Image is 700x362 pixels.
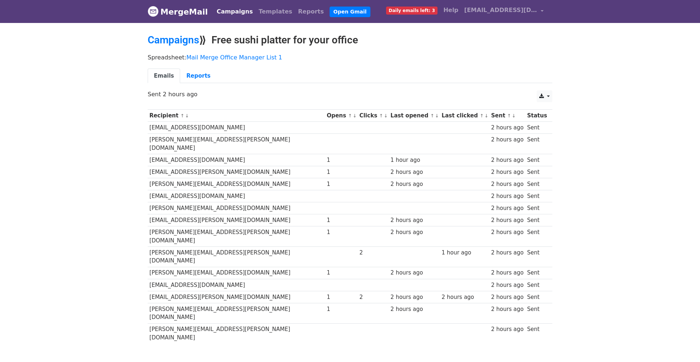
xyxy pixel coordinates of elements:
td: Sent [525,178,549,190]
div: 2 hours ago [491,281,524,289]
td: [PERSON_NAME][EMAIL_ADDRESS][PERSON_NAME][DOMAIN_NAME] [148,303,325,323]
a: ↑ [507,113,511,118]
div: 2 hours ago [491,180,524,188]
td: [EMAIL_ADDRESS][PERSON_NAME][DOMAIN_NAME] [148,166,325,178]
a: ↑ [480,113,484,118]
td: [PERSON_NAME][EMAIL_ADDRESS][PERSON_NAME][DOMAIN_NAME] [148,134,325,154]
td: [PERSON_NAME][EMAIL_ADDRESS][DOMAIN_NAME] [148,202,325,214]
div: 2 hours ago [491,156,524,164]
p: Spreadsheet: [148,54,552,61]
div: 1 [327,216,356,225]
div: 1 [327,293,356,301]
div: 1 [327,180,356,188]
td: [PERSON_NAME][EMAIL_ADDRESS][PERSON_NAME][DOMAIN_NAME] [148,323,325,343]
a: ↓ [485,113,489,118]
a: Campaigns [214,4,256,19]
td: Sent [525,279,549,291]
a: ↓ [435,113,439,118]
th: Status [525,110,549,122]
a: ↑ [180,113,184,118]
td: [PERSON_NAME][EMAIL_ADDRESS][PERSON_NAME][DOMAIN_NAME] [148,247,325,267]
div: 2 hours ago [491,124,524,132]
div: 2 hours ago [491,136,524,144]
div: 1 hour ago [442,249,487,257]
a: ↓ [384,113,388,118]
a: Open Gmail [330,7,370,17]
a: ↓ [353,113,357,118]
td: Sent [525,190,549,202]
div: 1 [327,305,356,314]
div: 2 hours ago [491,269,524,277]
div: 2 hours ago [491,192,524,201]
div: 2 hours ago [390,293,438,301]
td: Sent [525,323,549,343]
a: [EMAIL_ADDRESS][DOMAIN_NAME] [461,3,547,20]
td: [EMAIL_ADDRESS][DOMAIN_NAME] [148,122,325,134]
a: ↓ [185,113,189,118]
div: 2 hours ago [390,168,438,176]
a: Help [440,3,461,17]
td: Sent [525,154,549,166]
td: Sent [525,166,549,178]
th: Recipient [148,110,325,122]
a: Campaigns [148,34,199,46]
td: Sent [525,303,549,323]
div: 2 hours ago [442,293,487,301]
div: 1 [327,156,356,164]
a: Daily emails left: 3 [383,3,440,17]
td: Sent [525,291,549,303]
td: Sent [525,214,549,226]
td: Sent [525,122,549,134]
td: [EMAIL_ADDRESS][PERSON_NAME][DOMAIN_NAME] [148,291,325,303]
div: 2 hours ago [491,305,524,314]
th: Last clicked [440,110,489,122]
span: Daily emails left: 3 [386,7,437,15]
a: Mail Merge Office Manager List 1 [186,54,282,61]
div: 2 hours ago [491,216,524,225]
th: Sent [489,110,525,122]
a: ↑ [379,113,383,118]
div: 2 hours ago [491,228,524,237]
a: Reports [295,4,327,19]
a: ↑ [348,113,352,118]
a: Reports [180,69,217,83]
h2: ⟫ Free sushi platter for your office [148,34,552,46]
td: [PERSON_NAME][EMAIL_ADDRESS][DOMAIN_NAME] [148,178,325,190]
a: Emails [148,69,180,83]
td: Sent [525,247,549,267]
th: Opens [325,110,358,122]
div: 2 hours ago [390,305,438,314]
a: Templates [256,4,295,19]
div: 1 hour ago [390,156,438,164]
div: 2 hours ago [390,216,438,225]
div: 2 hours ago [390,180,438,188]
div: 2 [359,249,387,257]
td: [EMAIL_ADDRESS][DOMAIN_NAME] [148,154,325,166]
td: [EMAIL_ADDRESS][PERSON_NAME][DOMAIN_NAME] [148,214,325,226]
td: Sent [525,202,549,214]
th: Clicks [358,110,389,122]
th: Last opened [389,110,440,122]
div: 2 [359,293,387,301]
span: [EMAIL_ADDRESS][DOMAIN_NAME] [464,6,537,15]
div: 2 hours ago [491,168,524,176]
img: MergeMail logo [148,6,159,17]
div: 2 hours ago [491,204,524,213]
td: [EMAIL_ADDRESS][DOMAIN_NAME] [148,279,325,291]
td: Sent [525,267,549,279]
td: Sent [525,226,549,247]
div: 2 hours ago [491,249,524,257]
p: Sent 2 hours ago [148,90,552,98]
a: MergeMail [148,4,208,19]
div: 1 [327,228,356,237]
td: [EMAIL_ADDRESS][DOMAIN_NAME] [148,190,325,202]
a: ↓ [512,113,516,118]
a: ↑ [430,113,434,118]
td: [PERSON_NAME][EMAIL_ADDRESS][DOMAIN_NAME] [148,267,325,279]
div: 2 hours ago [491,325,524,334]
td: [PERSON_NAME][EMAIL_ADDRESS][PERSON_NAME][DOMAIN_NAME] [148,226,325,247]
div: 2 hours ago [491,293,524,301]
div: 1 [327,168,356,176]
div: 1 [327,269,356,277]
div: 2 hours ago [390,269,438,277]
